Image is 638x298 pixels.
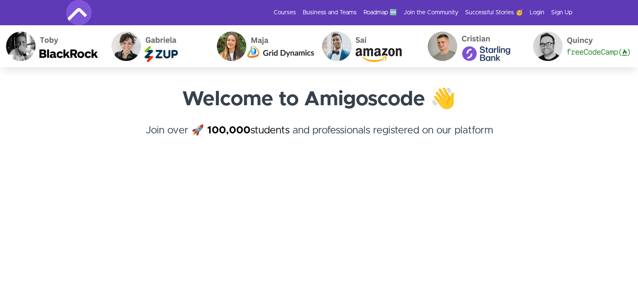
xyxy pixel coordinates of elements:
a: Login [530,8,544,17]
h4: Join over 🚀 and professionals registered on our platform [66,123,572,153]
img: Cristian [422,25,527,67]
a: Join the Community [404,8,458,17]
a: Business and Teams [303,8,357,17]
strong: 100,000 [207,125,250,136]
img: Maja [211,25,316,67]
img: Quincy [527,25,633,67]
a: Courses [274,8,296,17]
a: Sign Up [551,8,572,17]
img: Gabriela [105,25,211,67]
a: Successful Stories 🥳 [465,8,523,17]
img: Sai [316,25,422,67]
strong: Welcome to Amigoscode 👋 [182,89,456,109]
a: Roadmap 🆕 [363,8,397,17]
a: 100,000students [207,125,290,136]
